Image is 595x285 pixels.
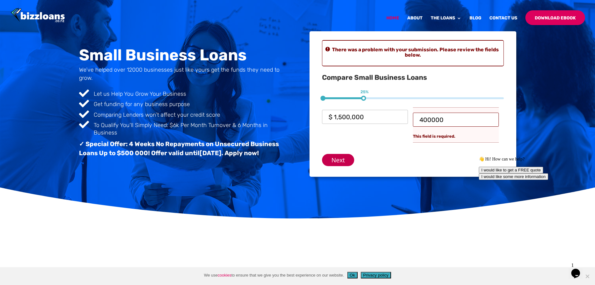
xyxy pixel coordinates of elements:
[79,88,89,98] span: 
[322,46,503,61] h2: There was a problem with your submission. Please review the fields below.
[79,109,89,119] span: 
[322,74,504,84] h3: Compare Small Business Loans
[413,113,499,127] input: Monthly Turnover?
[94,122,268,136] span: To Qualify You'll Simply Need: $6k Per Month Turnover & 6 Months in Business
[322,110,408,124] input: Loan Amount?
[94,90,186,97] span: Let us Help You Grow Your Business
[200,149,221,157] span: [DATE]
[204,272,344,278] span: We use to ensure that we give you the best experience on our website.
[386,16,399,31] a: Home
[2,19,72,26] button: I would like some more information
[79,99,89,109] span: 
[525,10,585,25] a: Download Ebook
[2,3,115,26] div: 👋 Hi! How can we help?I would like to get a FREE quoteI would like some more information
[94,111,220,118] span: Comparing Lenders won’t affect your credit score
[79,47,286,66] h1: Small Business Loans
[79,66,286,85] h4: We’ve helped over 12000 businesses just like yours get the funds they need to grow.
[407,16,423,31] a: About
[431,16,461,31] a: The Loans
[2,3,48,8] span: 👋 Hi! How can we help?
[361,272,391,278] button: Privacy policy
[2,13,67,19] button: I would like to get a FREE quote
[347,272,358,278] button: Ok
[79,120,89,130] span: 
[360,89,369,94] span: 25%
[322,154,354,166] input: Next
[79,140,286,161] h3: ✓ Special Offer: 4 Weeks No Repayments on Unsecured Business Loans Up to $500 000! Offer valid un...
[469,16,481,31] a: Blog
[11,8,65,23] img: Bizzloans New Zealand
[476,154,589,257] iframe: chat widget
[413,127,499,140] div: This field is required.
[569,260,589,279] iframe: chat widget
[489,16,517,31] a: Contact Us
[94,101,190,108] span: Get funding for any business purpose
[218,273,231,277] a: cookies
